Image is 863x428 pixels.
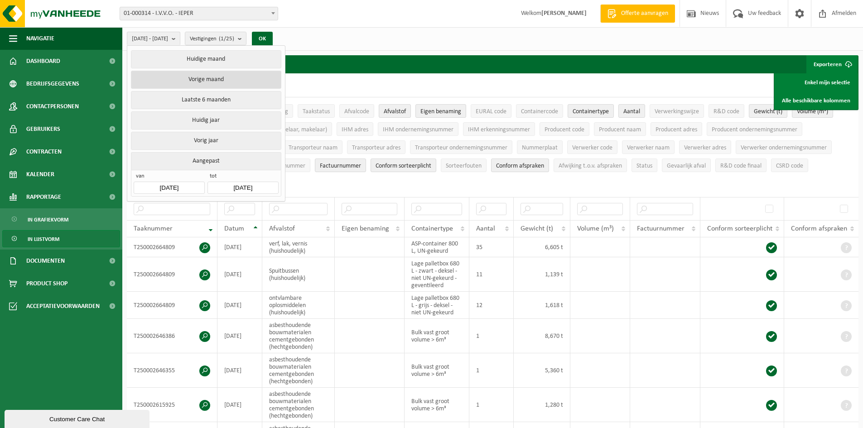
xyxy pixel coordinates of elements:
button: Huidige maand [131,50,281,68]
button: R&D code finaalR&amp;D code finaal: Activate to sort [715,159,767,172]
button: EURAL codeEURAL code: Activate to sort [471,104,511,118]
button: Verwerker ondernemingsnummerVerwerker ondernemingsnummer: Activate to sort [736,140,832,154]
span: Producent ondernemingsnummer [712,126,797,133]
span: Volume (m³) [797,108,828,115]
span: Product Shop [26,272,67,295]
span: Transporteur adres [352,144,400,151]
button: Producent codeProducent code: Activate to sort [540,122,589,136]
span: Gewicht (t) [521,225,553,232]
span: Producent code [545,126,584,133]
span: Bedrijfsgegevens [26,72,79,95]
td: asbesthoudende bouwmaterialen cementgebonden (hechtgebonden) [262,388,335,422]
td: T250002646386 [127,319,217,353]
button: IHM ondernemingsnummerIHM ondernemingsnummer: Activate to sort [378,122,458,136]
td: [DATE] [217,388,262,422]
span: In lijstvorm [28,231,59,248]
span: Vestigingen [190,32,234,46]
td: Bulk vast groot volume > 6m³ [405,319,469,353]
span: Rapportage [26,186,61,208]
td: Lage palletbox 680 L - zwart - deksel - niet UN-gekeurd - geventileerd [405,257,469,292]
td: 1,618 t [514,292,570,319]
span: Gewicht (t) [754,108,782,115]
span: In grafiekvorm [28,211,68,228]
span: tot [207,173,278,182]
button: AfvalstofAfvalstof: Activate to sort [379,104,411,118]
button: Transporteur ondernemingsnummerTransporteur ondernemingsnummer : Activate to sort [410,140,512,154]
button: AantalAantal: Activate to sort [618,104,645,118]
span: Factuurnummer [637,225,685,232]
td: 12 [469,292,514,319]
span: R&D code finaal [720,163,762,169]
span: Conform sorteerplicht [376,163,431,169]
button: Laatste 6 maanden [131,91,281,109]
button: Verwerker naamVerwerker naam: Activate to sort [622,140,675,154]
button: ContainertypeContainertype: Activate to sort [568,104,614,118]
td: [DATE] [217,257,262,292]
span: Producent adres [656,126,697,133]
a: Offerte aanvragen [600,5,675,23]
td: T250002646355 [127,353,217,388]
button: Gewicht (t)Gewicht (t): Activate to sort [749,104,787,118]
td: [DATE] [217,353,262,388]
button: StatusStatus: Activate to sort [632,159,657,172]
button: Gevaarlijk afval : Activate to sort [662,159,711,172]
span: Documenten [26,250,65,272]
button: Afwijking t.o.v. afsprakenAfwijking t.o.v. afspraken: Activate to sort [554,159,627,172]
span: CSRD code [776,163,803,169]
span: 01-000314 - I.V.V.O. - IEPER [120,7,278,20]
td: T250002664809 [127,257,217,292]
button: CSRD codeCSRD code: Activate to sort [771,159,808,172]
span: Verwerker naam [627,144,670,151]
span: Verwerker code [572,144,612,151]
span: Eigen benaming [420,108,461,115]
span: IHM ondernemingsnummer [383,126,453,133]
a: In grafiekvorm [2,211,120,228]
button: R&D codeR&amp;D code: Activate to sort [709,104,744,118]
td: 1 [469,353,514,388]
button: Volume (m³)Volume (m³): Activate to sort [792,104,833,118]
td: 1 [469,388,514,422]
td: 5,360 t [514,353,570,388]
span: Eigen benaming [342,225,389,232]
td: 35 [469,237,514,257]
button: Producent naamProducent naam: Activate to sort [594,122,646,136]
button: Verwerker adresVerwerker adres: Activate to sort [679,140,731,154]
span: EURAL code [476,108,506,115]
button: ContainercodeContainercode: Activate to sort [516,104,563,118]
span: Acceptatievoorwaarden [26,295,100,317]
span: Aantal [623,108,640,115]
button: Vestigingen(1/25) [185,32,246,45]
span: Verwerker adres [684,144,726,151]
td: [DATE] [217,292,262,319]
span: IHM erkenningsnummer [468,126,530,133]
button: [DATE] - [DATE] [127,32,180,45]
span: Dashboard [26,50,60,72]
span: Afvalcode [344,108,369,115]
button: VerwerkingswijzeVerwerkingswijze: Activate to sort [650,104,704,118]
td: 1 [469,319,514,353]
span: Gevaarlijk afval [667,163,706,169]
button: Eigen benamingEigen benaming: Activate to sort [415,104,466,118]
button: Aangepast [131,152,281,170]
span: Contactpersonen [26,95,79,118]
span: Gebruikers [26,118,60,140]
span: Volume (m³) [577,225,614,232]
button: Verwerker codeVerwerker code: Activate to sort [567,140,617,154]
td: ASP-container 800 L, UN-gekeurd [405,237,469,257]
td: Lage palletbox 680 L - grijs - deksel - niet UN-gekeurd [405,292,469,319]
td: verf, lak, vernis (huishoudelijk) [262,237,335,257]
button: Huidig jaar [131,111,281,130]
span: IHM adres [342,126,368,133]
td: T250002664809 [127,292,217,319]
button: Vorige maand [131,71,281,89]
span: Producent naam [599,126,641,133]
button: TaakstatusTaakstatus: Activate to sort [298,104,335,118]
span: Containertype [411,225,453,232]
span: Afvalstof [269,225,295,232]
a: Enkel mijn selectie [775,73,857,91]
span: Afwijking t.o.v. afspraken [559,163,622,169]
button: SorteerfoutenSorteerfouten: Activate to sort [441,159,487,172]
td: 8,670 t [514,319,570,353]
td: Bulk vast groot volume > 6m³ [405,388,469,422]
